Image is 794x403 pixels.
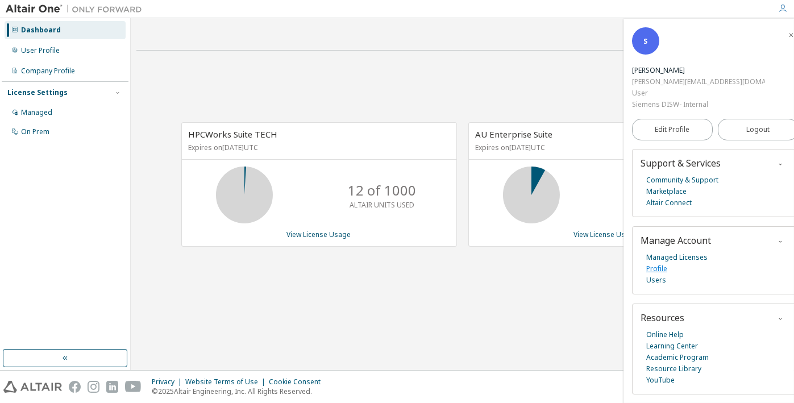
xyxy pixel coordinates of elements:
[185,377,269,387] div: Website Terms of Use
[106,381,118,393] img: linkedin.svg
[646,175,718,186] a: Community & Support
[646,352,709,363] a: Academic Program
[646,363,701,375] a: Resource Library
[632,88,765,99] div: User
[21,127,49,136] div: On Prem
[189,128,278,140] span: HPCWorks Suite TECH
[646,275,666,286] a: Users
[287,230,351,239] a: View License Usage
[646,186,687,197] a: Marketplace
[350,200,414,210] p: ALTAIR UNITS USED
[476,128,553,140] span: AU Enterprise Suite
[88,381,99,393] img: instagram.svg
[644,36,648,46] span: S
[655,125,689,134] span: Edit Profile
[646,375,675,386] a: YouTube
[7,88,68,97] div: License Settings
[632,65,765,76] div: Susan Houniet
[746,124,770,135] span: Logout
[646,263,667,275] a: Profile
[641,234,711,247] span: Manage Account
[21,67,75,76] div: Company Profile
[646,340,698,352] a: Learning Center
[632,99,765,110] div: Siemens DISW- Internal
[476,143,734,152] p: Expires on [DATE] UTC
[189,143,447,152] p: Expires on [DATE] UTC
[3,381,62,393] img: altair_logo.svg
[646,197,692,209] a: Altair Connect
[69,381,81,393] img: facebook.svg
[269,377,327,387] div: Cookie Consent
[632,119,713,140] a: Edit Profile
[574,230,638,239] a: View License Usage
[646,329,684,340] a: Online Help
[21,26,61,35] div: Dashboard
[21,46,60,55] div: User Profile
[348,181,416,200] p: 12 of 1000
[6,3,148,15] img: Altair One
[641,311,684,324] span: Resources
[641,157,721,169] span: Support & Services
[152,387,327,396] p: © 2025 Altair Engineering, Inc. All Rights Reserved.
[632,76,765,88] div: [PERSON_NAME][EMAIL_ADDRESS][DOMAIN_NAME]
[646,252,708,263] a: Managed Licenses
[152,377,185,387] div: Privacy
[21,108,52,117] div: Managed
[125,381,142,393] img: youtube.svg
